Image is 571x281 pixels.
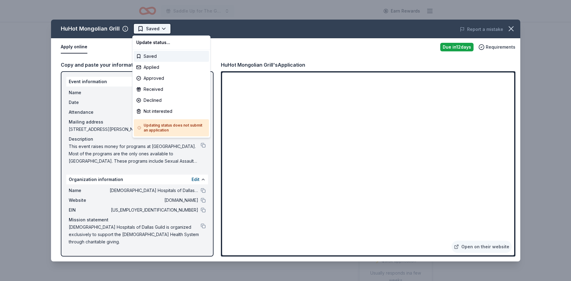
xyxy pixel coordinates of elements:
div: Declined [134,95,209,106]
div: Update status... [134,37,209,48]
div: Received [134,84,209,95]
div: Saved [134,51,209,62]
h5: Updating status does not submit an application [137,123,205,133]
span: Saddle Up for The Guild [173,7,222,15]
div: Applied [134,62,209,73]
div: Approved [134,73,209,84]
div: Not interested [134,106,209,117]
